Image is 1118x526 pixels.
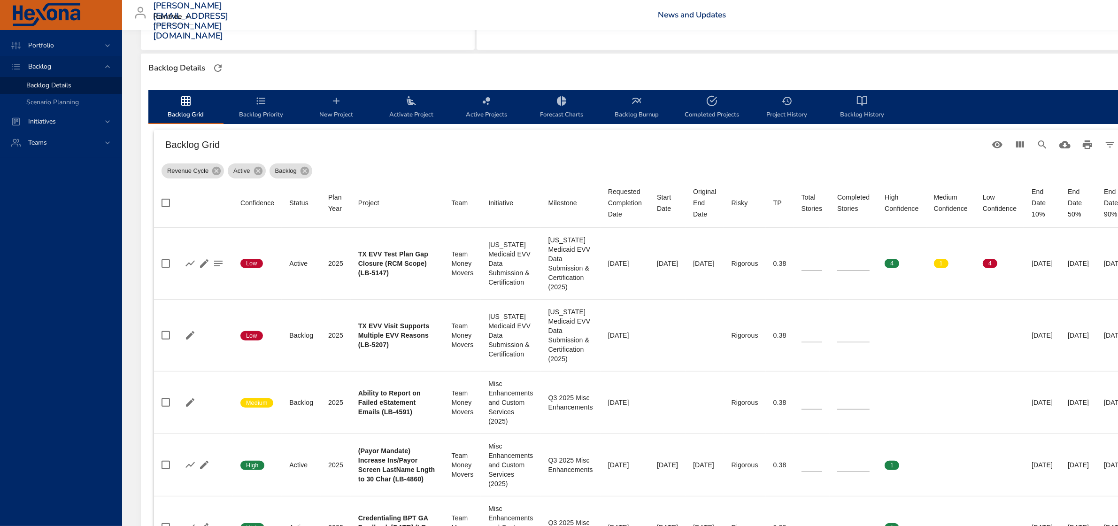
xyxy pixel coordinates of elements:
[488,197,513,209] div: Initiative
[1031,133,1054,156] button: Search
[154,95,218,120] span: Backlog Grid
[455,95,518,120] span: Active Projects
[1068,259,1089,268] div: [DATE]
[328,460,343,470] div: 2025
[270,163,312,178] div: Backlog
[1076,133,1099,156] button: Print
[183,395,197,410] button: Edit Project Details
[488,441,533,488] div: Misc Enhancements and Custom Services (2025)
[732,259,758,268] div: Rigorous
[983,259,997,268] span: 4
[452,197,474,209] span: Team
[328,192,343,214] div: Sort
[162,163,224,178] div: Revenue Cycle
[452,249,474,278] div: Team Money Movers
[802,192,823,214] span: Total Stories
[773,197,782,209] div: TP
[229,95,293,120] span: Backlog Priority
[732,197,758,209] span: Risky
[358,250,428,277] b: TX EVV Test Plan Gap Closure (RCM Scope) (LB-5147)
[1054,133,1076,156] button: Download CSV
[488,240,533,287] div: [US_STATE] Medicaid EVV Data Submission & Certification
[452,388,474,417] div: Team Money Movers
[608,186,642,220] div: Requested Completion Date
[773,197,782,209] div: Sort
[358,197,379,209] div: Project
[211,61,225,75] button: Refresh Page
[162,166,214,176] span: Revenue Cycle
[773,398,786,407] div: 0.38
[289,460,313,470] div: Active
[379,95,443,120] span: Activate Project
[153,1,229,41] h3: [PERSON_NAME][EMAIL_ADDRESS][PERSON_NAME][DOMAIN_NAME]
[934,259,948,268] span: 1
[608,460,642,470] div: [DATE]
[21,138,54,147] span: Teams
[837,192,870,214] div: Completed Stories
[289,197,313,209] span: Status
[488,379,533,426] div: Misc Enhancements and Custom Services (2025)
[228,166,255,176] span: Active
[240,197,274,209] span: Confidence
[983,192,1017,214] div: Sort
[289,398,313,407] div: Backlog
[197,256,211,271] button: Edit Project Details
[488,197,513,209] div: Sort
[240,461,264,470] span: High
[732,460,758,470] div: Rigorous
[548,197,593,209] span: Milestone
[983,192,1017,214] div: Low Confidence
[146,61,208,76] div: Backlog Details
[240,399,273,407] span: Medium
[680,95,744,120] span: Completed Projects
[452,197,468,209] div: Team
[183,328,197,342] button: Edit Project Details
[1068,331,1089,340] div: [DATE]
[658,9,726,20] a: News and Updates
[548,393,593,412] div: Q3 2025 Misc Enhancements
[328,331,343,340] div: 2025
[802,192,823,214] div: Sort
[732,331,758,340] div: Rigorous
[934,461,948,470] span: 0
[289,331,313,340] div: Backlog
[240,259,263,268] span: Low
[153,9,193,24] div: Raintree
[548,197,577,209] div: Sort
[1032,398,1053,407] div: [DATE]
[358,389,421,416] b: Ability to Report on Failed eStatement Emails (LB-4591)
[26,98,79,107] span: Scenario Planning
[530,95,594,120] span: Forecast Charts
[755,95,819,120] span: Project History
[328,398,343,407] div: 2025
[1032,186,1053,220] div: End Date 10%
[885,192,918,214] div: High Confidence
[488,197,533,209] span: Initiative
[488,312,533,359] div: [US_STATE] Medicaid EVV Data Submission & Certification
[358,447,435,483] b: (Payor Mandate) Increase Ins/Payor Screen LastName Lngth to 30 Char (LB-4860)
[657,192,678,214] div: Start Date
[657,460,678,470] div: [DATE]
[270,166,302,176] span: Backlog
[885,461,899,470] span: 1
[289,197,308,209] div: Sort
[983,461,997,470] span: 0
[1068,398,1089,407] div: [DATE]
[1032,259,1053,268] div: [DATE]
[1032,331,1053,340] div: [DATE]
[328,259,343,268] div: 2025
[197,458,211,472] button: Edit Project Details
[837,192,870,214] div: Sort
[605,95,669,120] span: Backlog Burnup
[934,192,968,214] span: Medium Confidence
[228,163,265,178] div: Active
[358,322,429,348] b: TX EVV Visit Supports Multiple EVV Reasons (LB-5207)
[830,95,894,120] span: Backlog History
[165,137,986,152] h6: Backlog Grid
[183,256,197,271] button: Show Burnup
[452,451,474,479] div: Team Money Movers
